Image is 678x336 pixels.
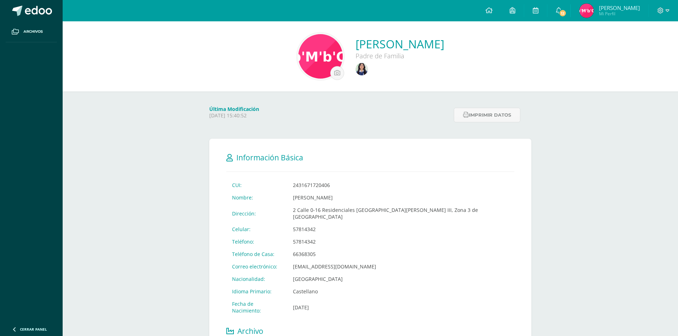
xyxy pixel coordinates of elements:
[226,179,287,191] td: CUI:
[237,326,263,336] span: Archivo
[209,106,450,112] h4: Última Modificación
[454,108,520,122] button: Imprimir datos
[298,34,343,79] img: 2ebde99dcf96ff449930833a46333baa.png
[287,248,514,260] td: 66368305
[287,235,514,248] td: 57814342
[287,273,514,285] td: [GEOGRAPHIC_DATA]
[599,11,640,17] span: Mi Perfil
[6,21,57,42] a: Archivos
[287,179,514,191] td: 2431671720406
[226,260,287,273] td: Correo electrónico:
[287,260,514,273] td: [EMAIL_ADDRESS][DOMAIN_NAME]
[356,36,444,52] a: [PERSON_NAME]
[356,52,444,60] div: Padre de Familia
[356,63,368,75] img: fd0c2d516fe01b46cf2feea5200c2604.png
[226,235,287,248] td: Teléfono:
[599,4,640,11] span: [PERSON_NAME]
[287,204,514,223] td: 2 Calle 0-16 Residenciales [GEOGRAPHIC_DATA][PERSON_NAME] III, Zona 3 de [GEOGRAPHIC_DATA]
[287,298,514,317] td: [DATE]
[209,112,450,119] p: [DATE] 15:40:52
[226,223,287,235] td: Celular:
[559,9,567,17] span: 12
[226,273,287,285] td: Nacionalidad:
[226,191,287,204] td: Nombre:
[226,248,287,260] td: Teléfono de Casa:
[20,327,47,332] span: Cerrar panel
[287,285,514,298] td: Castellano
[287,191,514,204] td: [PERSON_NAME]
[23,29,43,34] span: Archivos
[236,153,303,162] span: Información Básica
[579,4,594,18] img: b0a9fb97db5b02e2105a0abf9dee063c.png
[226,204,287,223] td: Dirección:
[226,285,287,298] td: Idioma Primario:
[287,223,514,235] td: 57814342
[226,298,287,317] td: Fecha de Nacimiento:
